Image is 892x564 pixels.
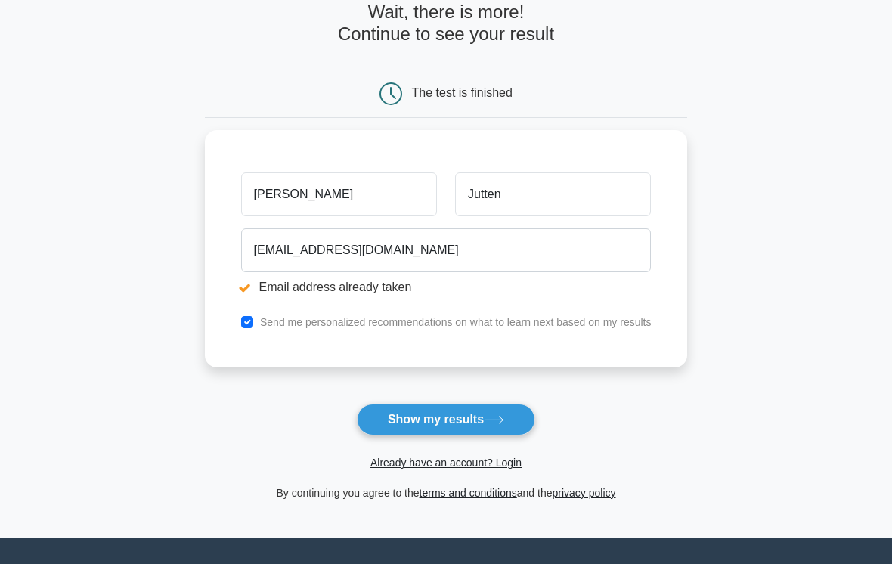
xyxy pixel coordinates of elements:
div: The test is finished [412,86,513,99]
input: Last name [455,172,651,216]
input: Email [241,228,652,272]
li: Email address already taken [241,278,652,296]
input: First name [241,172,437,216]
label: Send me personalized recommendations on what to learn next based on my results [260,316,652,328]
div: By continuing you agree to the and the [196,484,697,502]
a: Already have an account? Login [370,457,522,469]
button: Show my results [357,404,535,435]
a: terms and conditions [420,487,517,499]
h4: Wait, there is more! Continue to see your result [205,2,688,45]
a: privacy policy [553,487,616,499]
